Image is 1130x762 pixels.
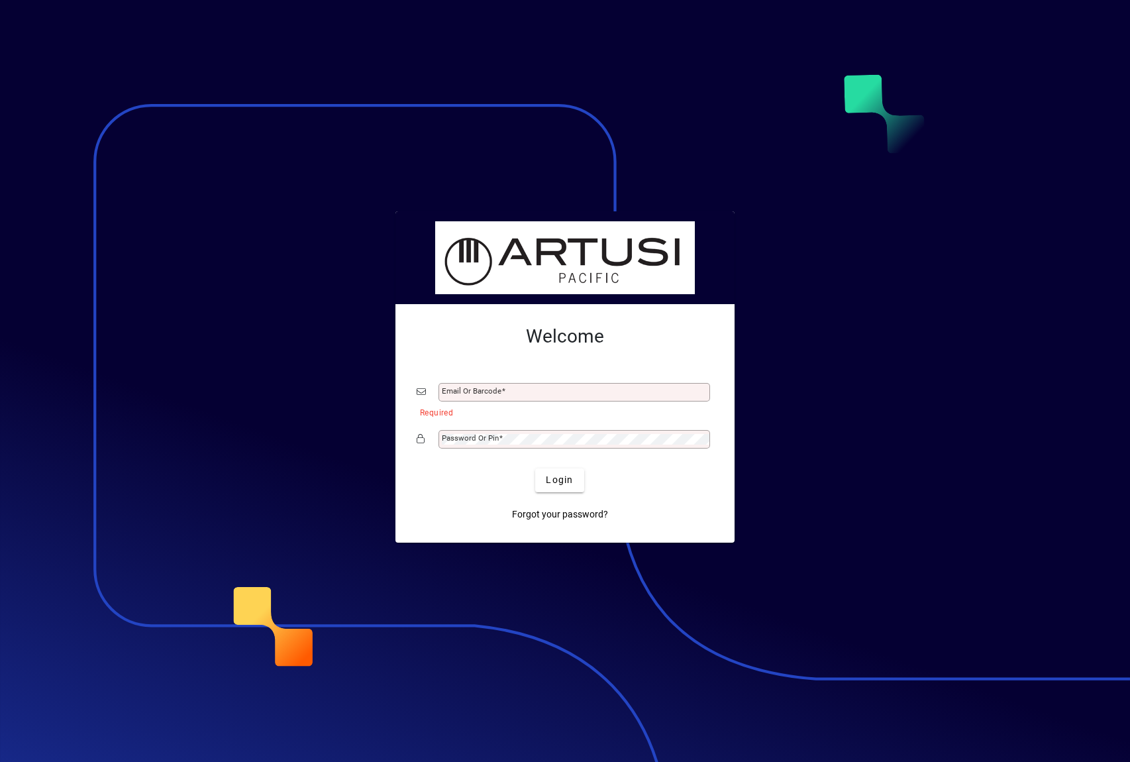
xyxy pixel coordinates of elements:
[512,508,608,521] span: Forgot your password?
[417,325,713,348] h2: Welcome
[442,433,499,443] mat-label: Password or Pin
[535,468,584,492] button: Login
[546,473,573,487] span: Login
[442,386,501,396] mat-label: Email or Barcode
[420,405,703,419] mat-error: Required
[507,503,613,527] a: Forgot your password?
